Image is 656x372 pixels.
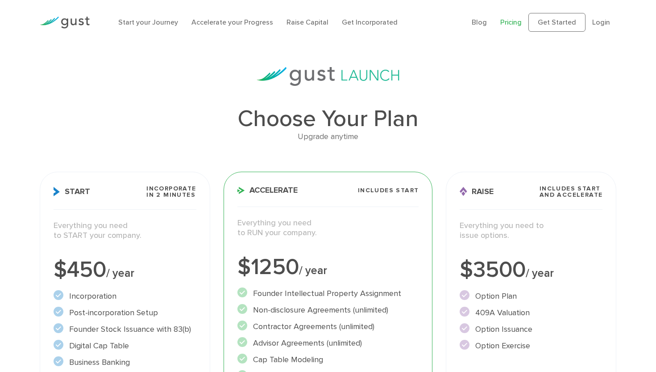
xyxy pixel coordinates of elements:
span: Incorporate in 2 Minutes [146,186,196,198]
li: Advisor Agreements (unlimited) [237,337,419,349]
li: Option Exercise [460,340,602,352]
p: Everything you need to issue options. [460,221,602,241]
li: Digital Cap Table [54,340,196,352]
img: Accelerate Icon [237,187,245,194]
span: Includes START [358,187,419,194]
span: Raise [460,187,494,196]
li: Contractor Agreements (unlimited) [237,321,419,333]
span: / year [106,266,134,280]
a: Raise Capital [286,18,328,26]
li: Incorporation [54,290,196,302]
a: Get Started [528,13,585,32]
span: / year [299,264,327,277]
li: Founder Stock Issuance with 83(b) [54,323,196,335]
a: Pricing [500,18,522,26]
img: Gust Logo [40,17,90,29]
span: Start [54,187,90,196]
img: Raise Icon [460,187,467,196]
img: gust-launch-logos.svg [257,67,399,86]
li: Non-disclosure Agreements (unlimited) [237,304,419,316]
li: 409A Valuation [460,307,602,319]
li: Option Plan [460,290,602,302]
li: Post-incorporation Setup [54,307,196,319]
p: Everything you need to START your company. [54,221,196,241]
div: Upgrade anytime [40,131,617,144]
a: Start your Journey [118,18,178,26]
span: / year [526,266,554,280]
div: $450 [54,259,196,281]
img: Start Icon X2 [54,187,60,196]
p: Everything you need to RUN your company. [237,218,419,238]
a: Blog [472,18,487,26]
li: Cap Table Modeling [237,354,419,366]
li: Founder Intellectual Property Assignment [237,287,419,300]
a: Login [592,18,610,26]
span: Accelerate [237,186,298,194]
li: Option Issuance [460,323,602,335]
h1: Choose Your Plan [40,107,617,131]
span: Includes START and ACCELERATE [540,186,603,198]
div: $1250 [237,256,419,279]
a: Accelerate your Progress [191,18,273,26]
div: $3500 [460,259,602,281]
li: Business Banking [54,356,196,368]
a: Get Incorporated [342,18,398,26]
